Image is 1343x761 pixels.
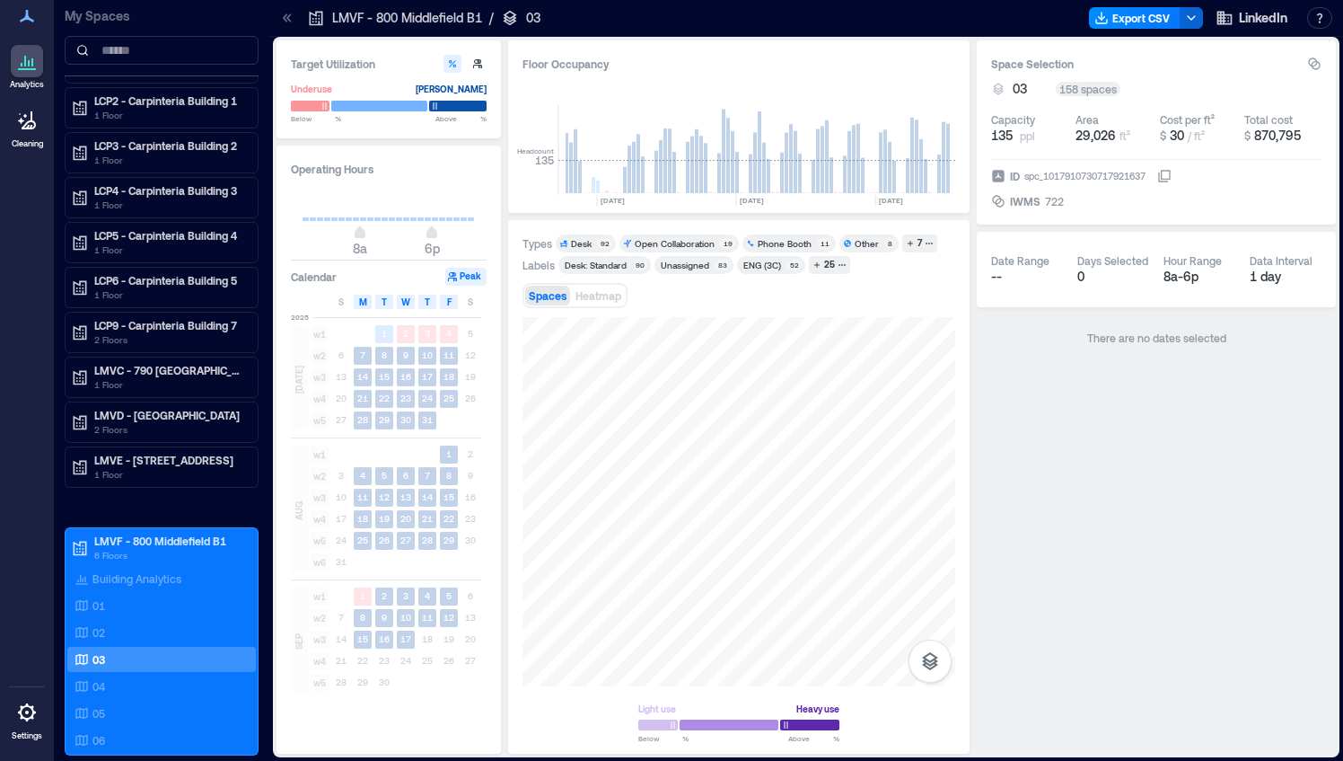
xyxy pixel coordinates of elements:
[94,332,245,347] p: 2 Floors
[382,590,387,601] text: 2
[382,328,387,339] text: 1
[400,371,411,382] text: 16
[357,535,368,545] text: 25
[311,347,329,365] span: w2
[400,633,411,644] text: 17
[1045,192,1172,210] button: 722
[638,733,689,744] span: Below %
[661,259,709,271] div: Unassigned
[1023,167,1147,185] div: spc_1017910730717921637
[92,598,105,613] p: 01
[379,414,390,425] text: 29
[94,273,245,288] p: LCP6 - Carpinteria Building 5
[443,350,454,360] text: 11
[425,295,430,309] span: T
[311,411,329,429] span: w5
[468,295,473,309] span: S
[291,55,487,73] h3: Target Utilization
[1087,332,1226,344] span: There are no dates selected
[1160,127,1237,145] button: $ 30 / ft²
[572,286,625,305] button: Heatmap
[94,288,245,302] p: 1 Floor
[94,377,245,392] p: 1 Floor
[94,138,245,153] p: LCP3 - Carpinteria Building 2
[94,183,245,198] p: LCP4 - Carpinteria Building 3
[357,414,368,425] text: 28
[991,112,1035,127] div: Capacity
[311,325,329,343] span: w1
[94,363,245,377] p: LMVC - 790 [GEOGRAPHIC_DATA] B2
[489,9,494,27] p: /
[571,237,592,250] div: Desk
[1119,129,1130,142] span: ft²
[4,99,49,155] a: Cleaning
[379,491,390,502] text: 12
[65,7,259,25] p: My Spaces
[638,700,676,718] div: Light use
[632,260,647,270] div: 90
[522,258,555,272] div: Labels
[4,40,49,95] a: Analytics
[360,590,365,601] text: 1
[311,510,329,528] span: w4
[357,371,368,382] text: 14
[565,259,627,271] div: Desk: Standard
[743,259,781,271] div: ENG (3C)
[1163,253,1222,268] div: Hour Range
[435,113,487,124] span: Above %
[1188,129,1205,142] span: / ft²
[403,328,408,339] text: 2
[422,612,433,623] text: 11
[94,198,245,212] p: 1 Floor
[425,328,430,339] text: 3
[357,393,368,403] text: 21
[311,446,329,464] span: w1
[1163,268,1235,286] div: 8a - 6p
[740,196,764,205] text: [DATE]
[422,513,433,524] text: 21
[422,414,433,425] text: 31
[526,9,540,27] p: 03
[292,633,306,650] span: SEP
[92,679,105,694] p: 04
[422,491,433,502] text: 14
[446,470,452,481] text: 8
[338,295,344,309] span: S
[1250,253,1312,268] div: Data Interval
[10,79,44,90] p: Analytics
[817,238,832,249] div: 11
[94,453,245,467] p: LMVE - [STREET_ADDRESS]
[360,612,365,623] text: 8
[443,513,454,524] text: 22
[311,553,329,571] span: w6
[1254,128,1301,143] span: 870,795
[601,196,625,205] text: [DATE]
[1077,253,1148,268] div: Days Selected
[311,609,329,627] span: w2
[12,730,42,741] p: Settings
[94,153,245,167] p: 1 Floor
[788,733,839,744] span: Above %
[1239,9,1287,27] span: LinkedIn
[403,350,408,360] text: 9
[902,234,937,252] button: 7
[1157,169,1172,183] button: IDspc_1017910730717921637
[382,470,387,481] text: 5
[445,268,487,286] button: Peak
[94,108,245,122] p: 1 Floor
[422,535,433,545] text: 28
[403,590,408,601] text: 3
[291,113,341,124] span: Below %
[311,674,329,692] span: w5
[525,286,570,305] button: Spaces
[291,80,332,98] div: Underuse
[353,241,367,256] span: 8a
[879,196,903,205] text: [DATE]
[382,350,387,360] text: 8
[786,260,802,270] div: 52
[575,289,621,302] span: Heatmap
[94,243,245,257] p: 1 Floor
[1250,268,1321,286] div: 1 day
[332,9,482,27] p: LMVF - 800 Middlefield B1
[401,295,410,309] span: W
